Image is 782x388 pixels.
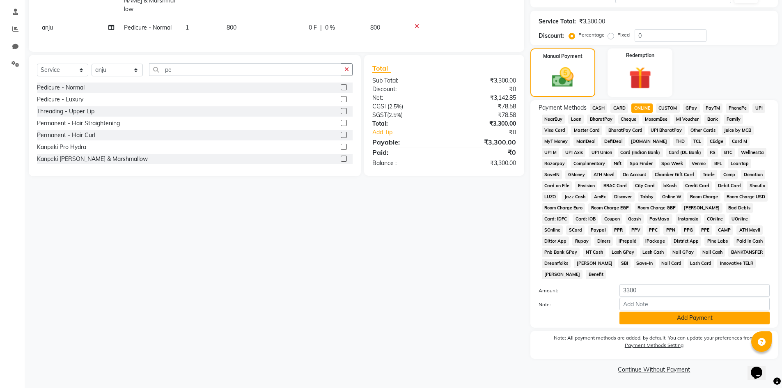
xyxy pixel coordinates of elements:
[444,102,522,111] div: ₹78.58
[652,170,697,179] span: Chamber Gift Card
[457,128,522,137] div: ₹0
[729,214,750,224] span: UOnline
[562,148,585,157] span: UPI Axis
[591,170,617,179] span: ATH Movil
[539,334,770,352] label: Note: All payment methods are added, by default. You can update your preferences from
[625,342,683,349] label: Payment Methods Setting
[532,301,614,308] label: Note:
[532,287,614,294] label: Amount:
[601,181,629,191] span: BRAC Card
[722,126,754,135] span: Juice by MCB
[691,137,704,146] span: TCL
[444,85,522,94] div: ₹0
[683,181,712,191] span: Credit Card
[642,115,670,124] span: MosamBee
[587,115,615,124] span: BharatPay
[629,225,643,235] span: PPV
[617,31,630,39] label: Fixed
[752,103,765,113] span: UPI
[590,103,608,113] span: CASH
[622,64,658,92] img: _gift.svg
[309,23,317,32] span: 0 F
[601,214,622,224] span: Coupon
[124,24,172,31] span: Pedicure - Normal
[618,115,639,124] span: Cheque
[700,170,718,179] span: Trade
[681,225,695,235] span: PPG
[37,131,95,140] div: Permanent - Hair Curl
[37,83,85,92] div: Pedicure - Normal
[583,248,605,257] span: NT Cash
[389,103,401,110] span: 2.5%
[638,192,656,202] span: Tabby
[676,214,701,224] span: Instamojo
[542,225,563,235] span: SOnline
[444,76,522,85] div: ₹3,300.00
[729,137,750,146] span: Card M
[366,137,444,147] div: Payable:
[601,137,625,146] span: DefiDeal
[611,159,624,168] span: Nift
[578,31,605,39] label: Percentage
[539,17,576,26] div: Service Total:
[542,248,580,257] span: Pnb Bank GPay
[366,85,444,94] div: Discount:
[227,24,236,31] span: 800
[37,119,120,128] div: Permanent - Hair Straightening
[562,192,588,202] span: Jazz Cash
[681,203,722,213] span: [PERSON_NAME]
[444,94,522,102] div: ₹3,142.85
[634,259,656,268] span: Save-In
[699,225,712,235] span: PPE
[591,192,608,202] span: AmEx
[589,148,615,157] span: UPI Union
[619,284,770,297] input: Amount
[612,192,635,202] span: Discover
[717,259,756,268] span: Innovative TELR
[366,119,444,128] div: Total:
[631,103,653,113] span: ONLINE
[372,111,387,119] span: SGST
[726,203,753,213] span: Bad Debts
[704,236,730,246] span: Pine Labs
[648,126,685,135] span: UPI BharatPay
[738,148,766,157] span: Wellnessta
[366,94,444,102] div: Net:
[626,52,654,59] label: Redemption
[703,103,723,113] span: PayTM
[618,259,631,268] span: SBI
[656,103,680,113] span: CUSTOM
[539,32,564,40] div: Discount:
[660,192,684,202] span: Online W
[366,159,444,168] div: Balance :
[573,137,598,146] span: MariDeal
[721,148,735,157] span: BTC
[444,111,522,119] div: ₹78.58
[715,181,743,191] span: Debit Card
[37,107,94,116] div: Threading - Upper Lip
[37,95,83,104] div: Pedicure - Luxury
[707,137,726,146] span: CEdge
[586,270,606,279] span: Benefit
[748,355,774,380] iframe: chat widget
[673,137,688,146] span: THD
[747,181,768,191] span: Shoutlo
[683,103,700,113] span: GPay
[574,259,615,268] span: [PERSON_NAME]
[643,236,668,246] span: iPackage
[674,115,702,124] span: MI Voucher
[661,181,679,191] span: bKash
[594,236,613,246] span: Diners
[545,65,580,90] img: _cash.svg
[542,159,568,168] span: Razorpay
[571,126,602,135] span: Master Card
[704,214,725,224] span: COnline
[663,225,678,235] span: PPN
[619,298,770,310] input: Add Note
[542,214,570,224] span: Card: IDFC
[571,159,608,168] span: Complimentary
[620,170,649,179] span: On Account
[647,214,672,224] span: PayMaya
[565,170,587,179] span: GMoney
[720,170,738,179] span: Comp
